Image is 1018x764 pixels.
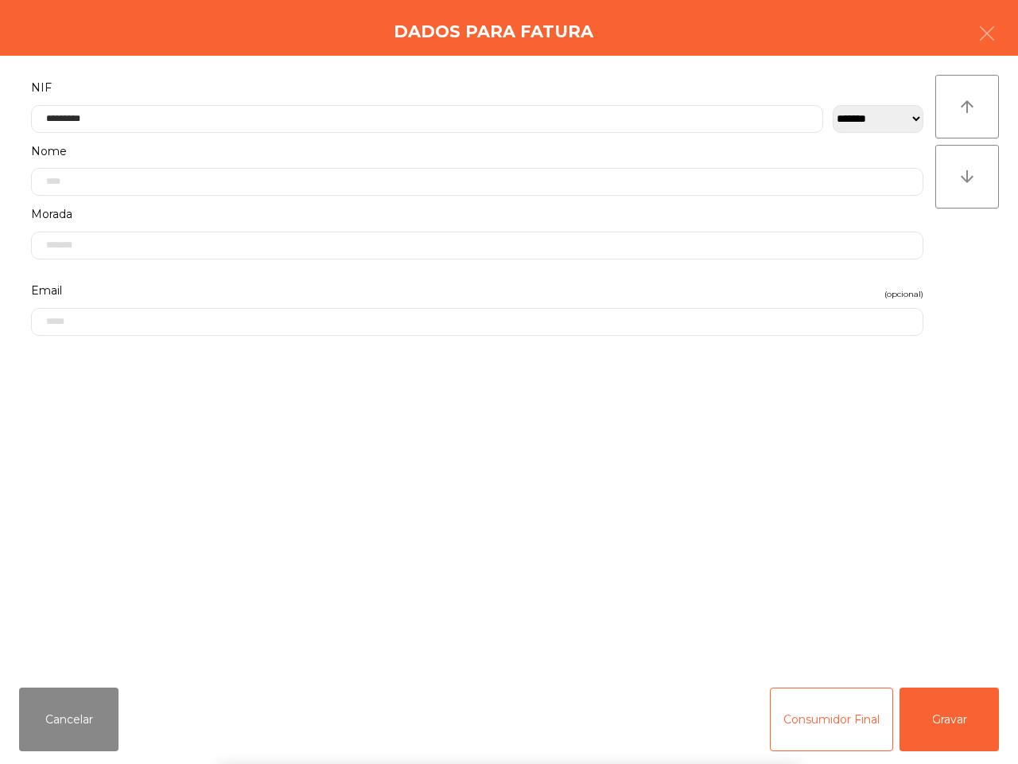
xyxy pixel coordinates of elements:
span: Nome [31,141,67,162]
h4: Dados para Fatura [394,20,593,44]
span: NIF [31,77,52,99]
button: arrow_downward [935,145,999,209]
span: Email [31,280,62,302]
i: arrow_upward [958,97,977,116]
button: arrow_upward [935,75,999,138]
span: Morada [31,204,72,225]
i: arrow_downward [958,167,977,186]
span: (opcional) [884,286,923,302]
